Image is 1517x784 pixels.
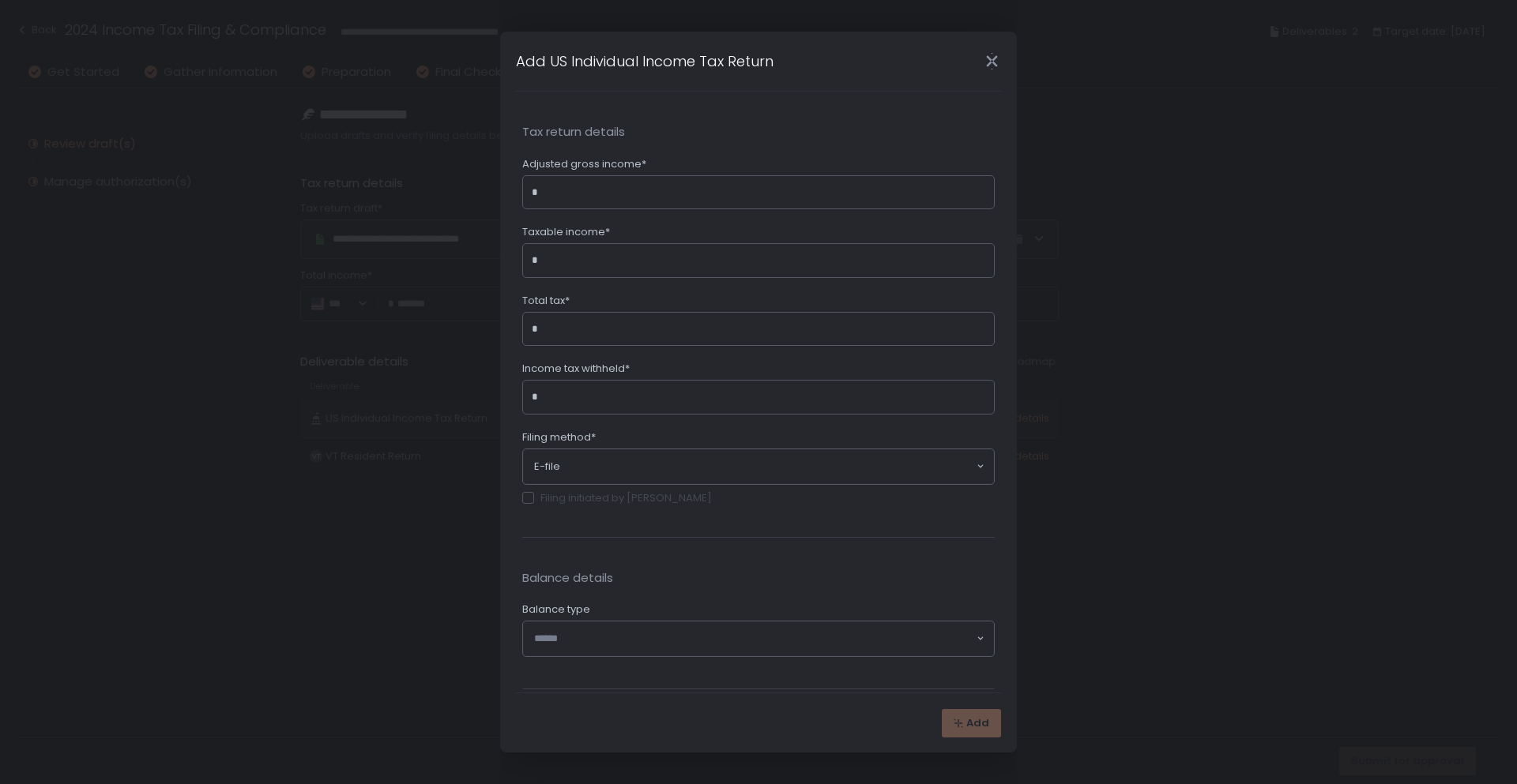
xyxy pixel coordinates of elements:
[560,459,975,475] input: Search for option
[522,225,610,239] span: Taxable income*
[522,157,646,171] span: Adjusted gross income*
[534,631,975,647] input: Search for option
[522,430,596,445] span: Filing method*
[523,621,994,656] div: Search for option
[522,123,995,141] span: Tax return details
[522,602,590,617] span: Balance type
[522,569,995,587] span: Balance details
[523,449,994,484] div: Search for option
[534,460,560,474] span: E-file
[516,51,774,72] h1: Add US Individual Income Tax Return
[522,294,570,308] span: Total tax*
[522,362,630,376] span: Income tax withheld*
[966,52,1017,70] div: Close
